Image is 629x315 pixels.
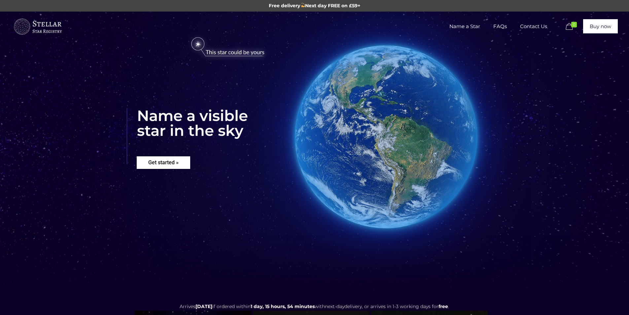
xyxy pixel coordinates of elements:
a: Buy a Star [13,12,62,41]
img: buyastar-logo-transparent [13,17,62,37]
span: Name a Star [443,17,487,36]
rs-layer: Get started » [137,156,190,169]
b: free [438,303,448,309]
span: Arrives if ordered within with delivery, or arrives in 1-3 working days for . [180,303,449,309]
span: FAQs [487,17,513,36]
span: next-day [325,303,344,309]
span: [DATE] [195,303,212,309]
a: FAQs [487,12,513,41]
span: Contact Us [513,17,554,36]
img: star-could-be-yours.png [183,34,273,60]
span: Free delivery Next day FREE on £59+ [269,3,361,9]
img: 💫 [300,3,305,8]
span: 1 day, 15 hours, 54 minutes [251,303,315,309]
a: Buy now [583,19,618,33]
a: Contact Us [513,12,554,41]
a: Name a Star [443,12,487,41]
rs-layer: Name a visible star in the sky [127,108,248,164]
span: 0 [571,22,577,27]
a: 0 [564,23,580,31]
